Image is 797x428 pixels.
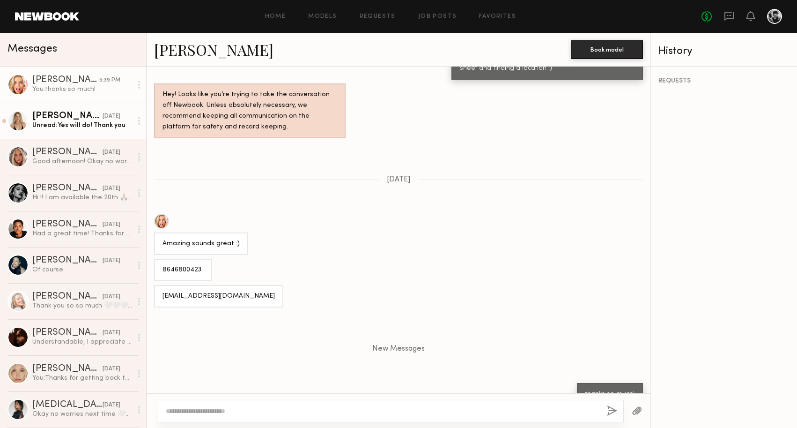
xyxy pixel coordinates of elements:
div: Understandable, I appreciate the opportunity! Reach out if you ever need a [DEMOGRAPHIC_DATA] mod... [32,338,132,346]
span: New Messages [372,345,425,353]
div: You: thanks so much! [32,85,132,94]
a: [PERSON_NAME] [154,39,273,60]
a: Favorites [479,14,516,20]
div: Good afternoon! Okay no worries thank you so much for letting me know! I would love to work toget... [32,157,132,166]
div: [DATE] [103,365,120,374]
a: Home [265,14,286,20]
div: [DATE] [103,256,120,265]
div: 5:39 PM [99,76,120,85]
div: [DATE] [103,148,120,157]
div: REQUESTS [658,78,790,84]
div: [PERSON_NAME] [32,292,103,301]
div: [PERSON_NAME] [32,328,103,338]
div: Unread: Yes will do! Thank you [32,121,132,130]
div: Thank you so so much 🤍🤍🤍🙏🏼 [32,301,132,310]
div: [PERSON_NAME] [32,75,99,85]
div: History [658,46,790,57]
div: Hi !! I am available the 20th 🙏🏼💫 [32,193,132,202]
a: Models [308,14,337,20]
div: You: Thanks for getting back to me! I'll definitely be reaching out in the future. [32,374,132,383]
button: Book model [571,40,643,59]
div: [DATE] [103,112,120,121]
a: Book model [571,45,643,53]
div: 8646800423 [162,265,204,276]
span: Messages [7,44,57,54]
a: Requests [360,14,396,20]
div: Had a great time! Thanks for having me! [32,229,132,238]
div: [EMAIL_ADDRESS][DOMAIN_NAME] [162,291,275,302]
div: [PERSON_NAME] [32,256,103,265]
div: [DATE] [103,401,120,410]
div: [PERSON_NAME] [32,184,103,193]
div: [DATE] [103,329,120,338]
div: Of course [32,265,132,274]
div: [PERSON_NAME] [32,364,103,374]
div: [PERSON_NAME] [32,148,103,157]
a: Job Posts [418,14,457,20]
div: [DATE] [103,184,120,193]
span: [DATE] [387,176,411,184]
div: Hey! Looks like you’re trying to take the conversation off Newbook. Unless absolutely necessary, ... [162,90,337,133]
div: Amazing sounds great :) [162,239,240,249]
div: [DATE] [103,220,120,229]
div: thanks so much! [585,389,635,400]
div: [PERSON_NAME] [32,220,103,229]
div: [MEDICAL_DATA][PERSON_NAME] [32,400,103,410]
div: [PERSON_NAME] [32,112,103,121]
div: [DATE] [103,293,120,301]
div: Okay no worries next time 🤍🤍 [32,410,132,419]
